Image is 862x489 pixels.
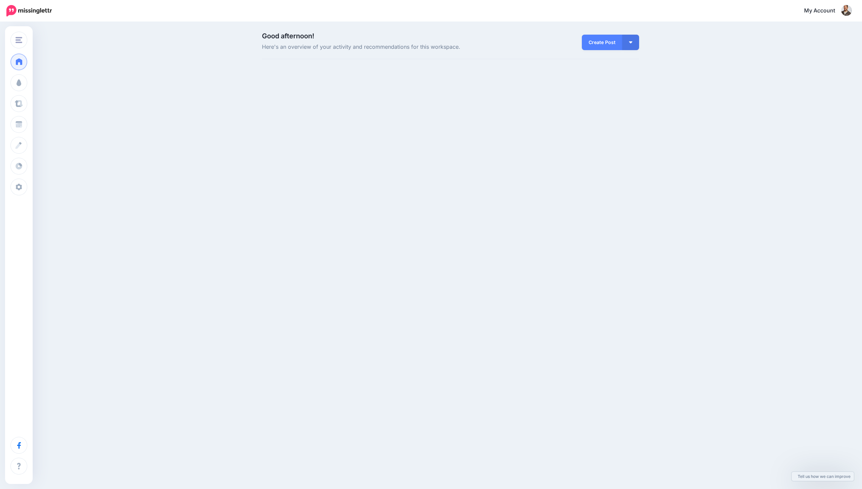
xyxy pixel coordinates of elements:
img: arrow-down-white.png [629,41,632,43]
img: menu.png [15,37,22,43]
img: Missinglettr [6,5,52,16]
a: Create Post [582,35,622,50]
span: Here's an overview of your activity and recommendations for this workspace. [262,43,510,51]
a: Tell us how we can improve [792,472,854,481]
a: My Account [797,3,852,19]
span: Good afternoon! [262,32,314,40]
